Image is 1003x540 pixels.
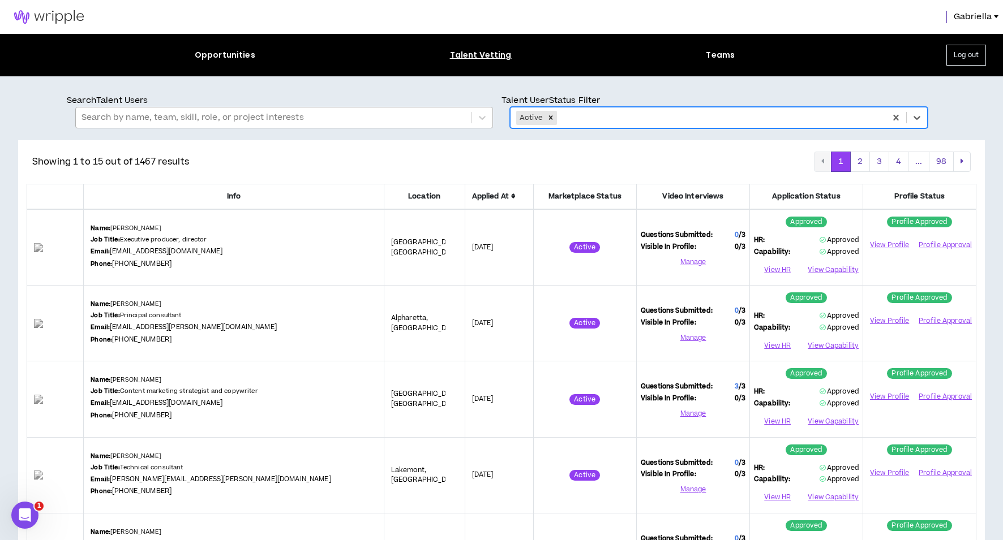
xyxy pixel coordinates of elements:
[91,300,161,309] p: [PERSON_NAME]
[91,399,110,407] b: Email:
[545,111,557,125] div: Remove Active
[11,502,38,529] iframe: Intercom live chat
[112,411,172,420] a: [PHONE_NUMBER]
[706,49,735,61] div: Teams
[754,235,765,245] span: HR:
[820,463,859,473] span: Approved
[112,335,172,344] a: [PHONE_NUMBER]
[754,463,765,473] span: HR:
[754,247,791,257] span: Capability:
[739,469,745,479] span: / 3
[820,474,859,484] span: Approved
[391,313,461,333] span: Alpharetta , [GEOGRAPHIC_DATA]
[808,489,859,506] button: View Capability
[91,375,161,385] p: [PERSON_NAME]
[110,322,277,332] a: [EMAIL_ADDRESS][PERSON_NAME][DOMAIN_NAME]
[472,470,526,480] p: [DATE]
[946,45,986,66] button: Log out
[739,394,745,403] span: / 3
[867,463,912,483] a: View Profile
[735,458,739,468] span: 0
[929,152,954,172] button: 98
[569,242,600,253] sup: Active
[814,152,971,172] nav: pagination
[91,311,119,319] b: Job Title:
[637,184,750,209] th: Video Interviews
[887,217,951,227] sup: Profile Approved
[820,323,859,332] span: Approved
[754,413,801,430] button: View HR
[739,242,745,252] span: / 3
[91,235,207,244] p: Executive producer, director
[501,94,936,107] p: Talent User Status Filter
[919,237,972,254] button: Profile Approval
[641,405,745,422] button: Manage
[91,411,112,420] b: Phone:
[32,155,189,169] p: Showing 1 to 15 out of 1467 results
[391,465,461,485] span: Lakemont , [GEOGRAPHIC_DATA]
[754,474,791,485] span: Capability:
[919,313,972,330] button: Profile Approval
[735,469,745,479] span: 0
[641,253,745,270] button: Manage
[91,311,181,320] p: Principal consultant
[739,318,745,327] span: / 3
[808,413,859,430] button: View Capability
[750,184,863,209] th: Application Status
[820,311,859,321] span: Approved
[739,382,745,391] span: / 3
[919,388,972,405] button: Profile Approval
[91,452,161,461] p: [PERSON_NAME]
[641,318,696,328] span: Visible In Profile:
[887,444,951,455] sup: Profile Approved
[91,387,119,395] b: Job Title:
[472,394,526,404] p: [DATE]
[735,318,745,328] span: 0
[34,319,76,328] img: YzWdq61QBKtF03KY1rAtJWAUKHSWoDDsgQYKghLN.png
[754,323,791,333] span: Capability:
[91,528,110,536] b: Name:
[735,394,745,404] span: 0
[954,11,992,23] span: Gabriella
[820,399,859,408] span: Approved
[754,261,801,278] button: View HR
[472,318,526,329] p: [DATE]
[641,230,713,240] span: Questions Submitted:
[91,335,112,344] b: Phone:
[889,152,908,172] button: 4
[754,489,801,506] button: View HR
[91,224,110,232] b: Name:
[739,230,745,240] span: / 3
[786,217,826,227] sup: Approved
[867,387,912,407] a: View Profile
[831,152,851,172] button: 1
[808,261,859,278] button: View Capability
[735,382,739,391] span: 3
[735,242,745,252] span: 0
[391,389,463,409] span: [GEOGRAPHIC_DATA] , [GEOGRAPHIC_DATA]
[84,184,384,209] th: Info
[91,387,258,396] p: Content marketing strategist and copywriter
[820,247,859,257] span: Approved
[91,300,110,308] b: Name:
[641,458,713,468] span: Questions Submitted:
[110,247,222,256] a: [EMAIL_ADDRESS][DOMAIN_NAME]
[863,184,976,209] th: Profile Status
[867,235,912,255] a: View Profile
[91,375,110,384] b: Name:
[569,394,600,405] sup: Active
[472,243,526,253] p: [DATE]
[735,306,739,316] span: 0
[754,337,801,354] button: View HR
[91,452,110,460] b: Name:
[110,474,331,484] a: [PERSON_NAME][EMAIL_ADDRESS][PERSON_NAME][DOMAIN_NAME]
[91,260,112,268] b: Phone:
[850,152,870,172] button: 2
[641,242,696,252] span: Visible In Profile:
[34,470,76,479] img: b8240DST7HC36onuNlavOpVqlPrRuyWyJviqN11b.png
[91,247,110,256] b: Email:
[516,111,545,125] div: Active
[786,444,826,455] sup: Approved
[91,463,183,472] p: Technical consultant
[641,481,745,498] button: Manage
